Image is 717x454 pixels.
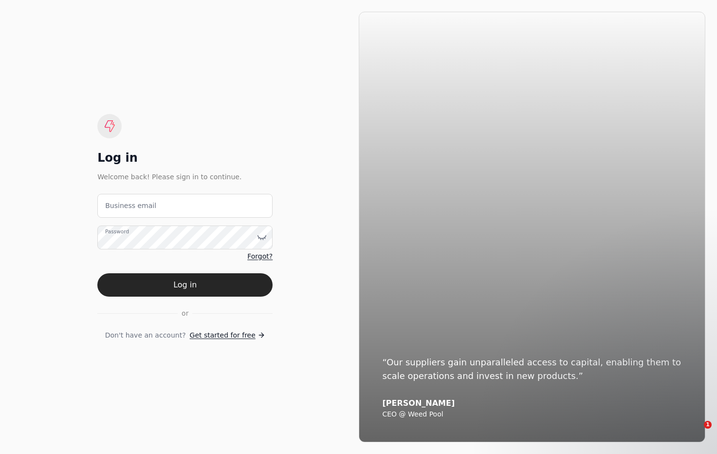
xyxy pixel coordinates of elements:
div: [PERSON_NAME] [383,398,682,408]
a: Get started for free [190,330,265,340]
button: Log in [97,273,273,297]
div: CEO @ Weed Pool [383,410,682,419]
div: Log in [97,150,273,166]
div: “Our suppliers gain unparalleled access to capital, enabling them to scale operations and invest ... [383,356,682,383]
iframe: Intercom live chat [684,421,707,444]
span: Don't have an account? [105,330,186,340]
span: Get started for free [190,330,256,340]
span: 1 [704,421,712,429]
label: Business email [105,201,156,211]
div: Welcome back! Please sign in to continue. [97,171,273,182]
span: or [182,308,188,319]
label: Password [105,227,129,235]
a: Forgot? [247,251,273,262]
